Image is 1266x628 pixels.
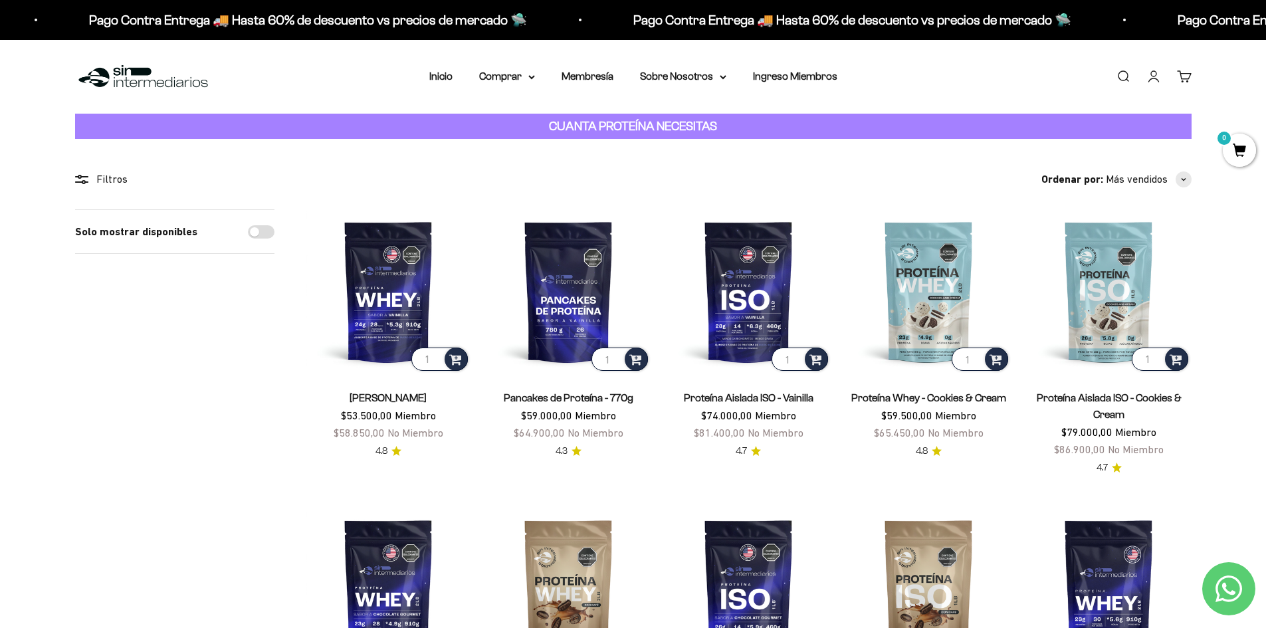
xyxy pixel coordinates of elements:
a: Inicio [429,70,453,82]
span: No Miembro [387,427,443,439]
a: Proteína Aislada ISO - Vainilla [684,392,813,403]
a: Membresía [562,70,613,82]
span: Miembro [935,409,976,421]
span: No Miembro [568,427,623,439]
span: 4.8 [916,444,928,459]
span: 4.7 [736,444,747,459]
span: No Miembro [928,427,984,439]
span: $74.000,00 [701,409,752,421]
span: Miembro [1115,426,1156,438]
span: $79.000,00 [1061,426,1112,438]
a: 4.74.7 de 5.0 estrellas [1097,461,1122,475]
p: Pago Contra Entrega 🚚 Hasta 60% de descuento vs precios de mercado 🛸 [84,9,522,31]
button: Más vendidos [1106,171,1192,188]
span: Miembro [755,409,796,421]
label: Solo mostrar disponibles [75,223,197,241]
div: Filtros [75,171,274,188]
span: $59.500,00 [881,409,932,421]
span: 4.3 [556,444,568,459]
strong: CUANTA PROTEÍNA NECESITAS [549,119,717,133]
mark: 0 [1216,130,1232,146]
span: $59.000,00 [521,409,572,421]
span: No Miembro [748,427,803,439]
span: Miembro [575,409,616,421]
a: 4.74.7 de 5.0 estrellas [736,444,761,459]
span: No Miembro [1108,443,1164,455]
a: 4.34.3 de 5.0 estrellas [556,444,581,459]
span: $65.450,00 [874,427,925,439]
span: 4.7 [1097,461,1108,475]
a: [PERSON_NAME] [350,392,427,403]
p: Pago Contra Entrega 🚚 Hasta 60% de descuento vs precios de mercado 🛸 [629,9,1067,31]
span: $86.900,00 [1054,443,1105,455]
a: Pancakes de Proteína - 770g [504,392,633,403]
a: 4.84.8 de 5.0 estrellas [375,444,401,459]
span: $81.400,00 [694,427,745,439]
span: 4.8 [375,444,387,459]
span: $64.900,00 [514,427,565,439]
a: Proteína Aislada ISO - Cookies & Cream [1037,392,1182,420]
summary: Comprar [479,68,535,85]
a: 0 [1223,144,1256,159]
span: Más vendidos [1106,171,1168,188]
summary: Sobre Nosotros [640,68,726,85]
span: $53.500,00 [341,409,392,421]
a: Proteína Whey - Cookies & Cream [851,392,1006,403]
span: Ordenar por: [1041,171,1103,188]
a: Ingreso Miembros [753,70,837,82]
span: $58.850,00 [334,427,385,439]
a: 4.84.8 de 5.0 estrellas [916,444,942,459]
span: Miembro [395,409,436,421]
